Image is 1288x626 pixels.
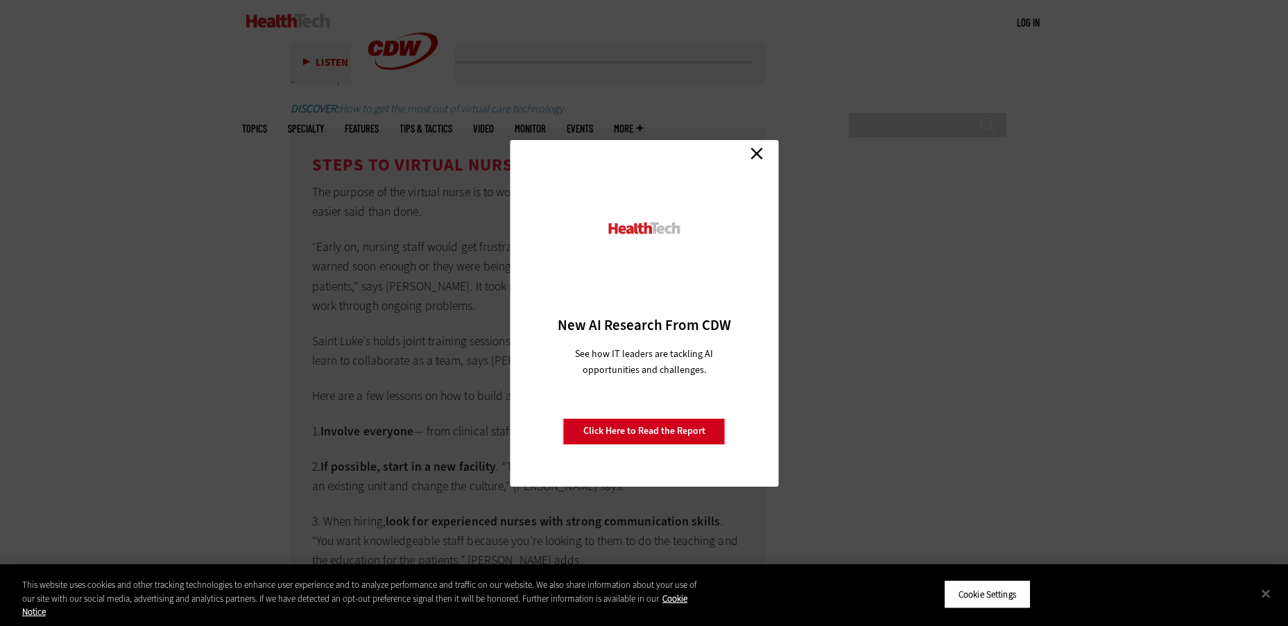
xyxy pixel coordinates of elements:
a: Click Here to Read the Report [563,418,725,444]
a: More information about your privacy [22,593,687,618]
a: Close [746,144,767,164]
img: HealthTech_0.png [606,221,682,236]
button: Close [1251,578,1281,609]
p: See how IT leaders are tackling AI opportunities and challenges. [558,346,730,378]
h3: New AI Research From CDW [534,315,754,335]
button: Cookie Settings [944,580,1031,609]
div: This website uses cookies and other tracking technologies to enhance user experience and to analy... [22,578,708,619]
